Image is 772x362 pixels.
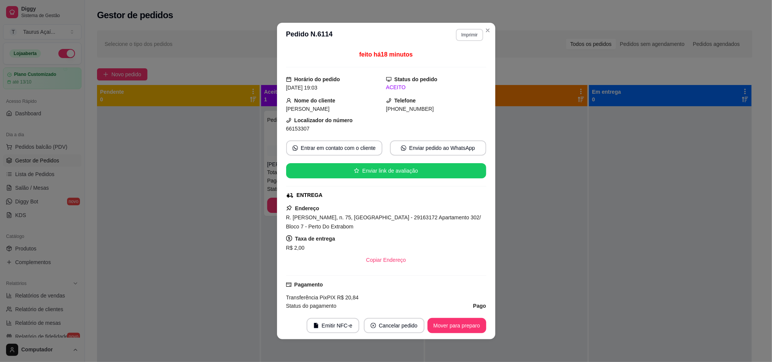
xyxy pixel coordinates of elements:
[286,235,292,241] span: dollar
[286,118,291,123] span: phone
[364,318,424,333] button: close-circleCancelar pedido
[386,83,486,91] div: ACEITO
[307,318,359,333] button: fileEmitir NFC-e
[295,236,335,242] strong: Taxa de entrega
[286,126,310,132] span: 66153307
[286,77,291,82] span: calendar
[286,245,305,251] span: R$ 2,00
[360,252,412,268] button: Copiar Endereço
[395,76,438,82] strong: Status do pedido
[371,323,376,328] span: close-circle
[286,106,330,112] span: [PERSON_NAME]
[293,145,298,151] span: whats-app
[401,145,406,151] span: whats-app
[286,205,292,211] span: pushpin
[427,318,486,333] button: Mover para preparo
[294,117,353,123] strong: Localizador do número
[359,51,413,58] span: feito há 18 minutos
[294,76,340,82] strong: Horário do pedido
[286,29,333,41] h3: Pedido N. 6114
[286,140,382,156] button: whats-appEntrar em contato com o cliente
[294,282,323,288] strong: Pagamento
[294,98,335,104] strong: Nome do cliente
[386,98,391,103] span: phone
[482,24,494,36] button: Close
[286,98,291,103] span: user
[456,29,483,41] button: Imprimir
[286,294,336,301] span: Transferência Pix PIX
[354,168,359,173] span: star
[473,303,486,309] strong: Pago
[313,323,319,328] span: file
[286,214,481,230] span: R. [PERSON_NAME], n. 75, [GEOGRAPHIC_DATA] - 29163172 Apartamento 302/ Bloco 7 - Perto Do Extrabom
[286,302,337,310] span: Status do pagamento
[386,77,391,82] span: desktop
[286,282,291,287] span: credit-card
[395,98,416,104] strong: Telefone
[286,85,318,91] span: [DATE] 19:03
[286,163,486,178] button: starEnviar link de avaliação
[295,205,319,211] strong: Endereço
[390,140,486,156] button: whats-appEnviar pedido ao WhatsApp
[297,191,323,199] div: ENTREGA
[386,106,434,112] span: [PHONE_NUMBER]
[336,294,359,301] span: R$ 20,84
